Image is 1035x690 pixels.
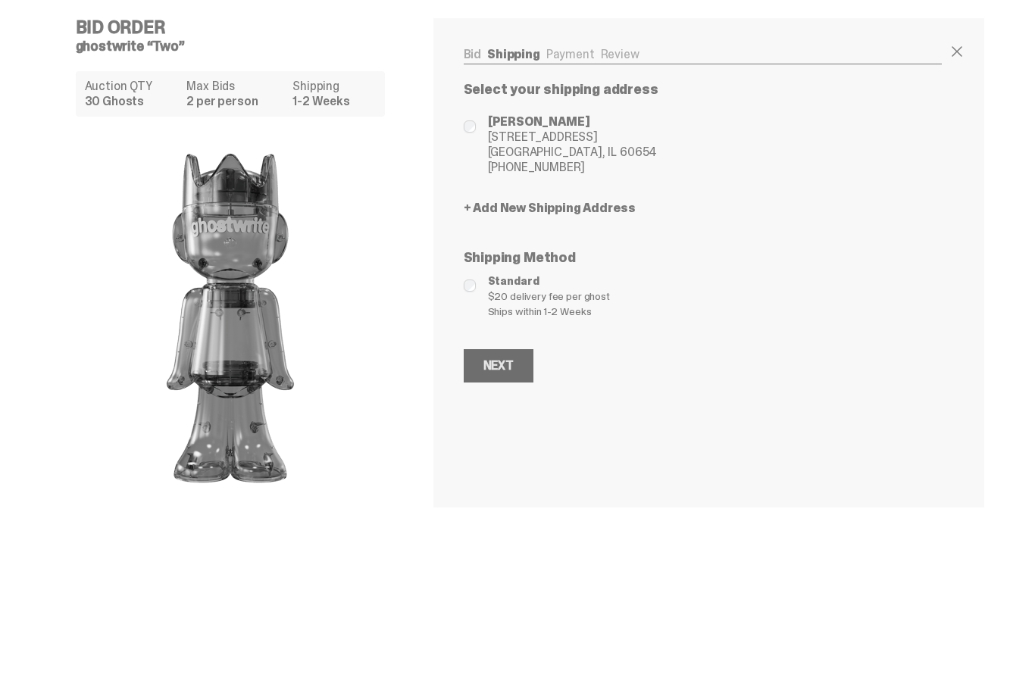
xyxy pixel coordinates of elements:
span: [GEOGRAPHIC_DATA], IL 60654 [488,145,658,160]
dd: 1-2 Weeks [292,95,375,108]
p: Shipping Method [464,251,943,264]
span: Standard [488,273,943,289]
h4: Bid Order [76,18,397,36]
div: Next [483,360,514,372]
p: Select your shipping address [464,83,943,96]
span: Ships within 1-2 Weeks [488,304,943,319]
h5: ghostwrite “Two” [76,39,397,53]
dd: 30 Ghosts [85,95,178,108]
a: + Add New Shipping Address [464,202,943,214]
dd: 2 per person [186,95,283,108]
span: [STREET_ADDRESS] [488,130,658,145]
span: [PHONE_NUMBER] [488,160,658,175]
a: Shipping [487,46,540,62]
dt: Max Bids [186,80,283,92]
dt: Auction QTY [85,80,178,92]
button: Next [464,349,533,382]
span: [PERSON_NAME] [488,114,658,130]
span: $20 delivery fee per ghost [488,289,943,304]
a: Bid [464,46,482,62]
a: Payment [546,46,595,62]
dt: Shipping [292,80,375,92]
img: product image [79,129,382,507]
